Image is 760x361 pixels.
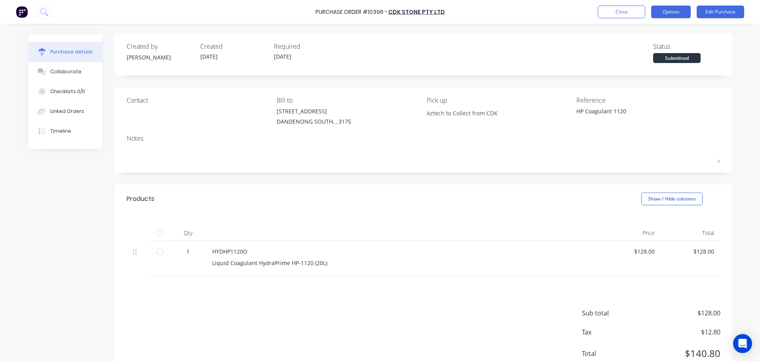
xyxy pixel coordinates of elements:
span: Total [582,349,641,358]
div: Notes [127,134,720,143]
div: Timeline [50,128,71,135]
div: $128.00 [608,247,655,256]
div: Purchase details [50,48,93,55]
span: Tax [582,327,641,337]
div: Price [602,225,661,241]
span: $128.00 [641,308,720,318]
div: [PERSON_NAME] [127,53,194,61]
div: Linked Orders [50,108,84,115]
div: Bill to [277,96,421,105]
div: $128.00 [667,247,714,256]
div: Submitted [653,53,701,63]
a: CDK Stone Pty Ltd [388,8,445,16]
button: Purchase details [28,42,103,62]
span: $12.80 [641,327,720,337]
img: Factory [16,6,28,18]
div: DANDENONG SOUTH, , 3175 [277,117,351,126]
div: HYDHP1120O [212,247,595,256]
button: Checklists 0/0 [28,82,103,101]
input: Enter notes... [427,107,499,119]
button: Edit Purchase [697,6,744,18]
button: Options [651,6,691,18]
button: Collaborate [28,62,103,82]
div: Reference [576,96,720,105]
div: Total [661,225,720,241]
div: [STREET_ADDRESS] [277,107,351,115]
div: Liquid Coagulant HydraPrime HP-1120 (20L) [212,259,595,267]
button: Linked Orders [28,101,103,121]
div: Products [127,194,154,204]
div: Purchase Order #10396 - [315,8,388,16]
div: Created [200,42,268,51]
div: Pick up [427,96,571,105]
div: Required [274,42,341,51]
span: $140.80 [641,346,720,361]
div: Qty [170,225,206,241]
div: 1 [177,247,199,256]
span: Sub total [582,308,641,318]
button: Show / Hide columns [641,193,703,205]
div: Open Intercom Messenger [733,334,752,353]
div: Status [653,42,720,51]
div: Checklists 0/0 [50,88,85,95]
div: Created by [127,42,194,51]
div: Contact [127,96,271,105]
button: Close [598,6,645,18]
div: Collaborate [50,68,82,75]
textarea: HP Coagulant 1120 [576,107,675,125]
button: Timeline [28,121,103,141]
